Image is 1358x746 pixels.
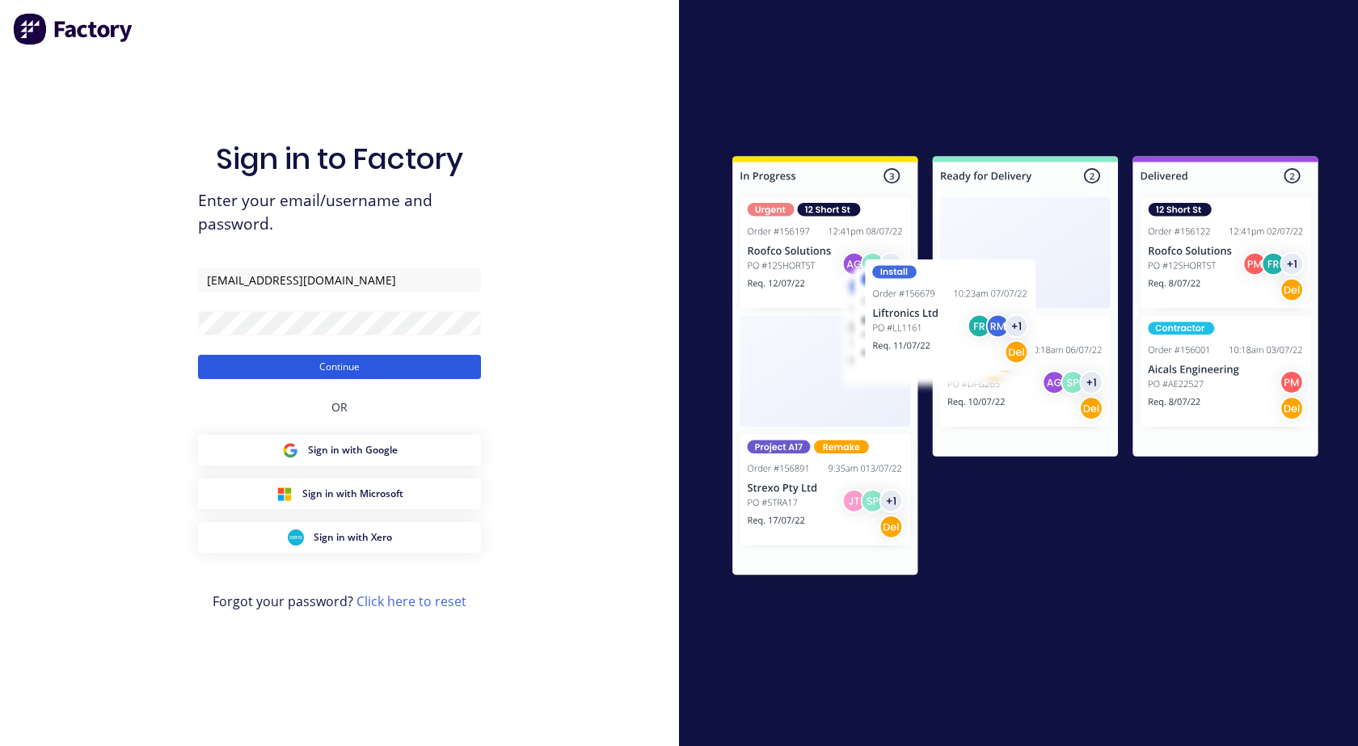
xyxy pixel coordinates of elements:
h1: Sign in to Factory [216,141,463,176]
button: Microsoft Sign inSign in with Microsoft [198,478,481,509]
span: Forgot your password? [213,592,466,611]
span: Sign in with Xero [314,530,392,545]
img: Google Sign in [282,442,298,458]
img: Xero Sign in [288,529,304,546]
span: Enter your email/username and password. [198,189,481,236]
input: Email/Username [198,268,481,292]
div: OR [331,379,348,435]
button: Google Sign inSign in with Google [198,435,481,466]
img: Sign in [697,124,1354,613]
img: Factory [13,13,134,45]
span: Sign in with Microsoft [302,487,403,501]
a: Click here to reset [356,592,466,610]
button: Continue [198,355,481,379]
button: Xero Sign inSign in with Xero [198,522,481,553]
img: Microsoft Sign in [276,486,293,502]
span: Sign in with Google [308,443,398,457]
